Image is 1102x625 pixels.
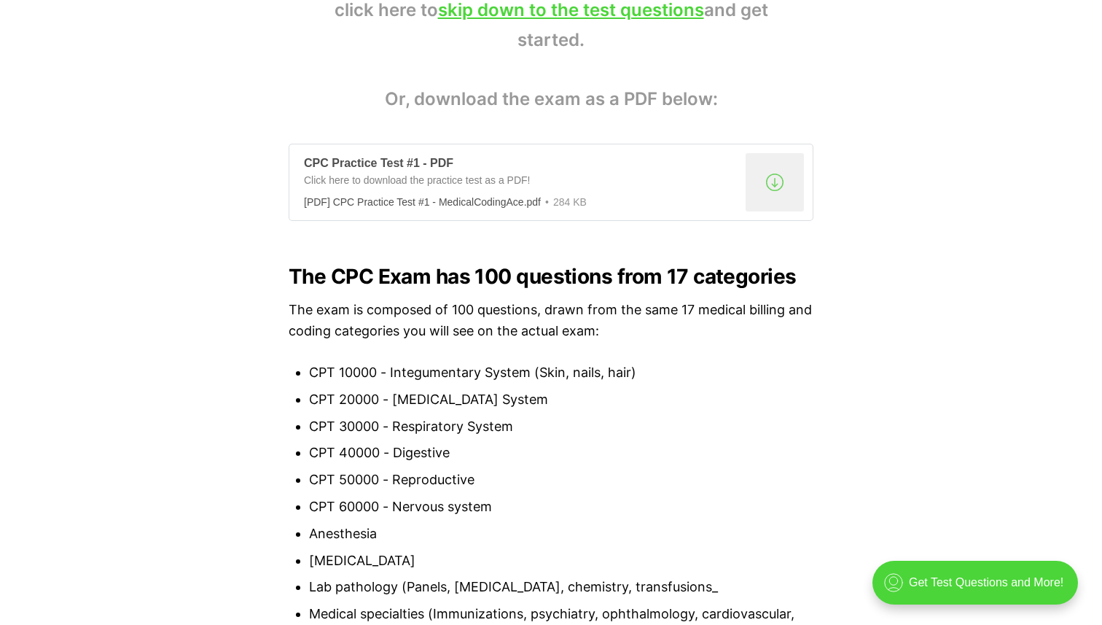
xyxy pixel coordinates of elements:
[309,389,813,411] li: CPT 20000 - [MEDICAL_DATA] System
[541,195,587,209] div: 284 KB
[309,551,813,572] li: [MEDICAL_DATA]
[309,470,813,491] li: CPT 50000 - Reproductive
[304,174,740,192] div: Click here to download the practice test as a PDF!
[309,416,813,438] li: CPT 30000 - Respiratory System
[289,265,813,288] h2: The CPC Exam has 100 questions from 17 categories
[304,156,740,171] div: CPC Practice Test #1 - PDF
[304,196,541,208] div: [PDF] CPC Practice Test #1 - MedicalCodingAce.pdf
[309,362,813,384] li: CPT 10000 - Integumentary System (Skin, nails, hair)
[289,300,813,342] p: The exam is composed of 100 questions, drawn from the same 17 medical billing and coding categori...
[289,144,813,221] a: CPC Practice Test #1 - PDFClick here to download the practice test as a PDF![PDF] CPC Practice Te...
[309,497,813,518] li: CPT 60000 - Nervous system
[309,443,813,464] li: CPT 40000 - Digestive
[860,554,1102,625] iframe: portal-trigger
[309,577,813,598] li: Lab pathology (Panels, [MEDICAL_DATA], chemistry, transfusions_
[309,524,813,545] li: Anesthesia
